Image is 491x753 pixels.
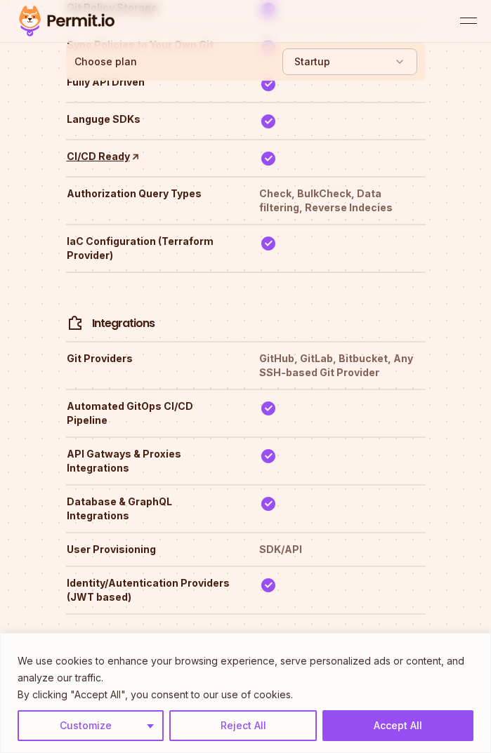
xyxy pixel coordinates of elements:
p: By clicking "Accept All", you consent to our use of cookies. [18,686,473,703]
button: Customize [18,710,164,741]
th: Languge SDKs [66,112,233,131]
button: Reject All [169,710,317,741]
th: Identity/Autentication Providers (JWT based) [66,575,233,605]
th: Automated GitOps CI/CD Pipeline [66,399,233,428]
th: Check, BulkCheck, Data filtering, Reverse Indecies [258,186,426,215]
span: ↑ [126,148,144,166]
th: User Provisioning [66,542,233,557]
th: Database & GraphQL Integrations [66,494,233,524]
p: We use cookies to enhance your browsing experience, serve personalized ads or content, and analyz... [18,653,473,686]
img: Integrations [67,315,84,332]
button: Accept All [322,710,473,741]
th: Fully API Driven [66,74,233,93]
button: open menu [460,13,477,29]
th: IaC Configuration (Terraform Provider) [66,234,233,263]
a: CI/CD Ready↑ [67,150,140,162]
label: Choose plan [74,57,137,67]
th: Authorization Query Types [66,186,233,215]
th: API Gatways & Proxies Integrations [66,446,233,476]
th: Git Providers [66,351,233,380]
img: Permit logo [14,3,119,39]
th: SDK/API [258,542,426,557]
h4: Integrations [92,316,155,331]
th: GitHub, GitLab, Bitbucket, Any SSH-based Git Provider [258,351,426,380]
